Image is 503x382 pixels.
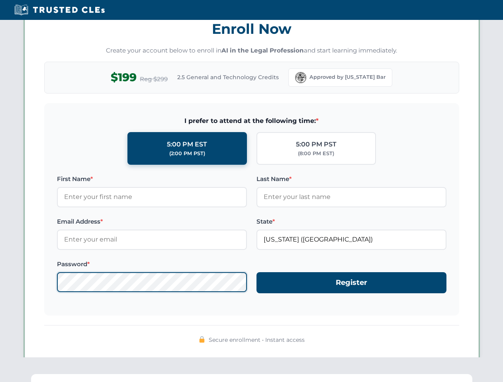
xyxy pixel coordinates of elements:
[57,230,247,249] input: Enter your email
[167,139,207,150] div: 5:00 PM EST
[256,174,446,184] label: Last Name
[256,217,446,226] label: State
[177,73,279,82] span: 2.5 General and Technology Credits
[57,217,247,226] label: Email Address
[111,68,137,86] span: $199
[169,150,205,158] div: (2:00 PM PST)
[209,335,305,344] span: Secure enrollment • Instant access
[256,272,446,293] button: Register
[57,259,247,269] label: Password
[199,336,205,343] img: 🔒
[295,72,306,83] img: Florida Bar
[221,47,304,54] strong: AI in the Legal Profession
[309,73,386,81] span: Approved by [US_STATE] Bar
[298,150,334,158] div: (8:00 PM EST)
[140,74,168,84] span: Reg $299
[57,116,446,126] span: I prefer to attend at the following time:
[256,230,446,249] input: Florida (FL)
[44,16,459,41] h3: Enroll Now
[57,174,247,184] label: First Name
[12,4,107,16] img: Trusted CLEs
[44,46,459,55] p: Create your account below to enroll in and start learning immediately.
[57,187,247,207] input: Enter your first name
[296,139,337,150] div: 5:00 PM PST
[256,187,446,207] input: Enter your last name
